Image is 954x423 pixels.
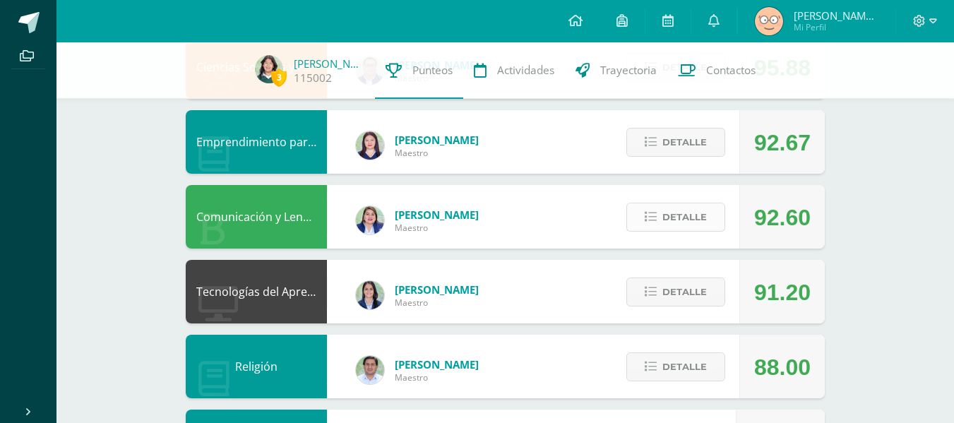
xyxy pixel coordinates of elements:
[667,42,766,99] a: Contactos
[626,352,725,381] button: Detalle
[395,297,479,309] span: Maestro
[754,111,811,174] div: 92.67
[294,56,364,71] a: [PERSON_NAME]
[497,63,554,78] span: Actividades
[356,131,384,160] img: a452c7054714546f759a1a740f2e8572.png
[395,133,479,147] span: [PERSON_NAME]
[412,63,453,78] span: Punteos
[626,128,725,157] button: Detalle
[375,42,463,99] a: Punteos
[794,21,878,33] span: Mi Perfil
[395,208,479,222] span: [PERSON_NAME]
[395,222,479,234] span: Maestro
[186,335,327,398] div: Religión
[754,261,811,324] div: 91.20
[626,278,725,306] button: Detalle
[294,71,332,85] a: 115002
[356,356,384,384] img: f767cae2d037801592f2ba1a5db71a2a.png
[395,371,479,383] span: Maestro
[754,335,811,399] div: 88.00
[706,63,756,78] span: Contactos
[565,42,667,99] a: Trayectoria
[395,357,479,371] span: [PERSON_NAME]
[662,354,707,380] span: Detalle
[755,7,783,35] img: 8af19cf04de0ae0b6fa021c291ba4e00.png
[662,204,707,230] span: Detalle
[356,206,384,234] img: 97caf0f34450839a27c93473503a1ec1.png
[186,260,327,323] div: Tecnologías del Aprendizaje y la Comunicación: Computación
[662,279,707,305] span: Detalle
[186,185,327,249] div: Comunicación y Lenguaje, Idioma Español
[395,147,479,159] span: Maestro
[271,68,287,86] span: 3
[186,110,327,174] div: Emprendimiento para la Productividad
[626,203,725,232] button: Detalle
[754,186,811,249] div: 92.60
[794,8,878,23] span: [PERSON_NAME] [PERSON_NAME]
[255,55,283,83] img: 881e1af756ec811c0895067eb3863392.png
[356,281,384,309] img: 7489ccb779e23ff9f2c3e89c21f82ed0.png
[395,282,479,297] span: [PERSON_NAME]
[662,129,707,155] span: Detalle
[600,63,657,78] span: Trayectoria
[463,42,565,99] a: Actividades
